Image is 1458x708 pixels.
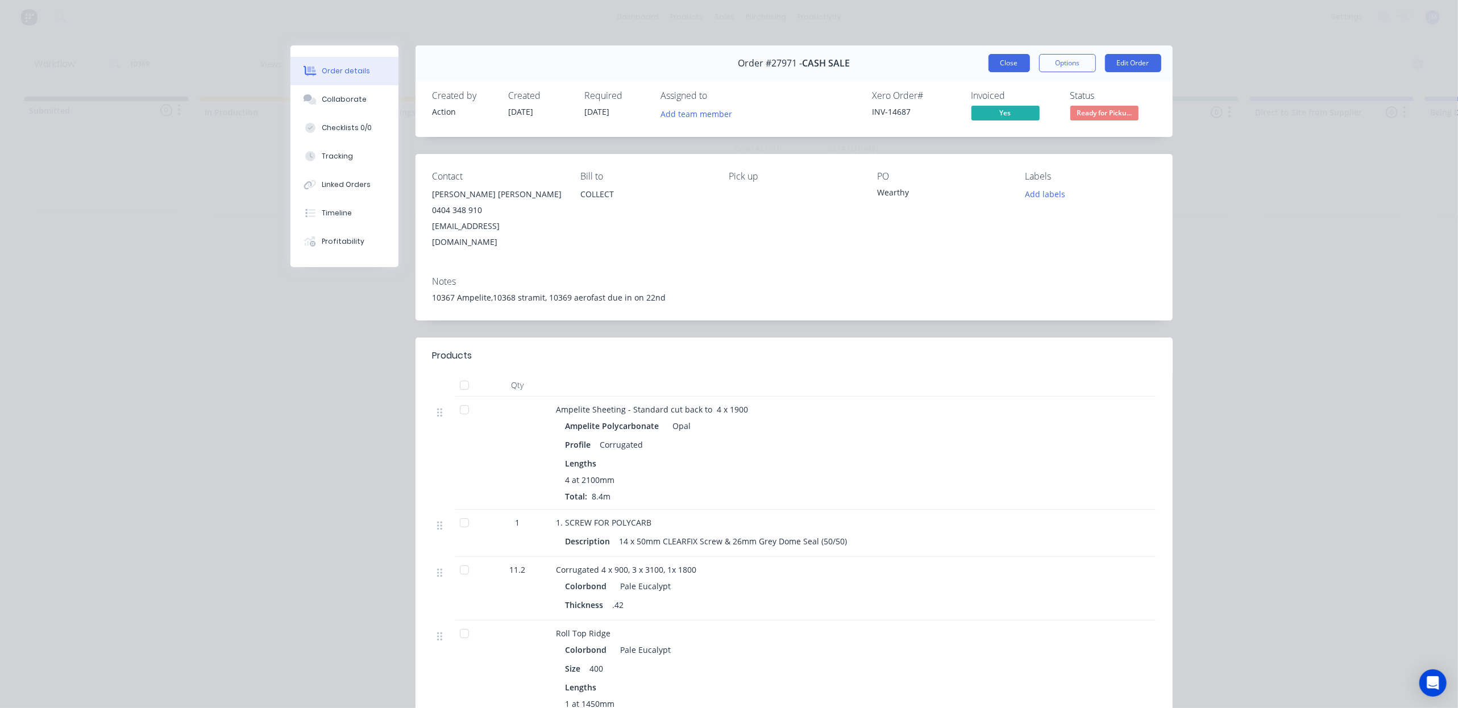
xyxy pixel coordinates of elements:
[433,291,1156,303] div: 10367 Ampelite,10368 stramit, 10369 aerofast due in on 22nd
[433,349,472,363] div: Products
[556,628,611,639] span: Roll Top Ridge
[580,186,711,202] div: COLLECT
[566,418,664,434] div: Ampelite Polycarbonate
[1070,90,1156,101] div: Status
[596,436,648,453] div: Corrugated
[1025,171,1156,182] div: Labels
[1039,54,1096,72] button: Options
[873,90,958,101] div: Xero Order #
[433,186,563,202] div: [PERSON_NAME] [PERSON_NAME]
[566,474,615,486] span: 4 at 2100mm
[566,457,597,469] span: Lengths
[322,180,371,190] div: Linked Orders
[580,171,711,182] div: Bill to
[616,642,671,658] div: Pale Eucalypt
[566,597,608,613] div: Thickness
[877,171,1007,182] div: PO
[290,85,398,114] button: Collaborate
[290,199,398,227] button: Timeline
[556,564,697,575] span: Corrugated 4 x 900, 3 x 3100, 1x 1800
[433,218,563,250] div: [EMAIL_ADDRESS][DOMAIN_NAME]
[484,374,552,397] div: Qty
[616,578,671,594] div: Pale Eucalypt
[566,491,588,502] span: Total:
[322,151,353,161] div: Tracking
[1070,106,1139,120] span: Ready for Picku...
[433,186,563,250] div: [PERSON_NAME] [PERSON_NAME]0404 348 910[EMAIL_ADDRESS][DOMAIN_NAME]
[322,236,364,247] div: Profitability
[290,142,398,170] button: Tracking
[668,418,691,434] div: Opal
[433,202,563,218] div: 0404 348 910
[566,642,612,658] div: Colorbond
[566,533,615,549] div: Description
[290,114,398,142] button: Checklists 0/0
[290,170,398,199] button: Linked Orders
[322,94,367,105] div: Collaborate
[509,90,571,101] div: Created
[556,517,652,528] span: 1. SCREW FOR POLYCARB
[585,90,647,101] div: Required
[615,533,852,549] div: 14 x 50mm CLEARFIX Screw & 26mm Grey Dome Seal (50/50)
[1070,106,1139,123] button: Ready for Picku...
[1019,186,1071,202] button: Add labels
[433,171,563,182] div: Contact
[729,171,859,182] div: Pick up
[661,90,775,101] div: Assigned to
[433,90,495,101] div: Created by
[322,66,370,76] div: Order details
[566,436,596,453] div: Profile
[433,106,495,118] div: Action
[971,90,1057,101] div: Invoiced
[873,106,958,118] div: INV-14687
[971,106,1040,120] span: Yes
[556,404,749,415] span: Ampelite Sheeting - Standard cut back to 4 x 1900
[1105,54,1161,72] button: Edit Order
[1419,669,1447,697] div: Open Intercom Messenger
[802,58,850,69] span: CASH SALE
[988,54,1030,72] button: Close
[510,564,526,576] span: 11.2
[585,660,608,677] div: 400
[290,227,398,256] button: Profitability
[738,58,802,69] span: Order #27971 -
[322,123,372,133] div: Checklists 0/0
[322,208,352,218] div: Timeline
[290,57,398,85] button: Order details
[566,578,612,594] div: Colorbond
[509,106,534,117] span: [DATE]
[608,597,629,613] div: .42
[566,681,597,693] span: Lengths
[580,186,711,223] div: COLLECT
[877,186,1007,202] div: Wearthy
[585,106,610,117] span: [DATE]
[661,106,738,121] button: Add team member
[516,517,520,528] span: 1
[566,660,585,677] div: Size
[433,276,1156,287] div: Notes
[654,106,738,121] button: Add team member
[588,491,616,502] span: 8.4m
